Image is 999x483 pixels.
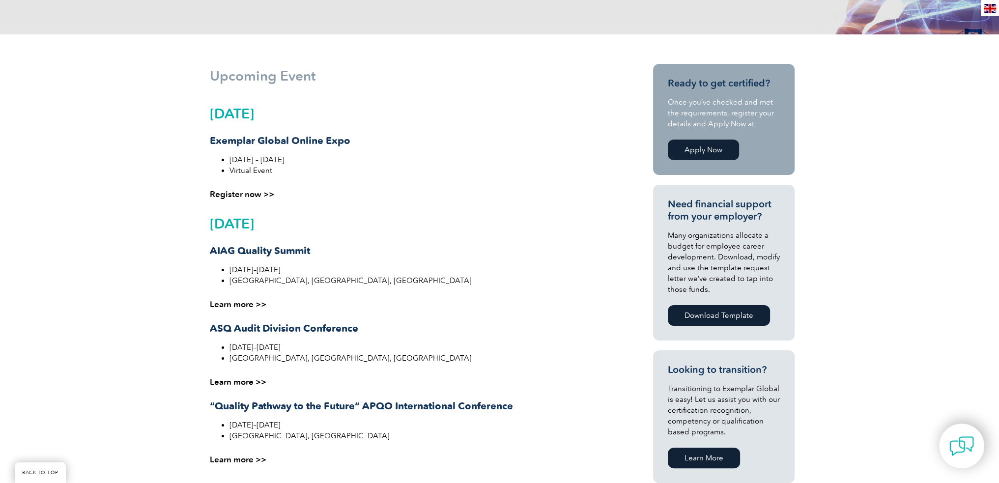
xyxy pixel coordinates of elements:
[15,462,66,483] a: BACK TO TOP
[668,97,780,129] p: Once you’ve checked and met the requirements, register your details and Apply Now at
[668,448,740,468] a: Learn More
[210,216,612,231] h2: [DATE]
[210,135,350,146] strong: Exemplar Global Online Expo
[210,106,612,121] h2: [DATE]
[229,353,612,364] li: [GEOGRAPHIC_DATA], [GEOGRAPHIC_DATA], [GEOGRAPHIC_DATA]
[668,140,739,160] a: Apply Now
[229,430,612,441] li: [GEOGRAPHIC_DATA], [GEOGRAPHIC_DATA]
[229,165,612,176] li: Virtual Event
[229,154,612,165] li: [DATE] – [DATE]
[229,275,612,286] li: [GEOGRAPHIC_DATA], [GEOGRAPHIC_DATA], [GEOGRAPHIC_DATA]
[668,305,770,326] a: Download Template
[229,264,612,275] li: [DATE]–[DATE]
[668,383,780,437] p: Transitioning to Exemplar Global is easy! Let us assist you with our certification recognition, c...
[210,377,266,387] a: Learn more >>
[984,4,996,13] img: en
[229,420,612,430] li: [DATE]–[DATE]
[210,299,266,309] a: Learn more >>
[668,364,780,376] h3: Looking to transition?
[949,434,974,458] img: contact-chat.png
[210,400,513,412] strong: “Quality Pathway to the Future” APQO International Conference
[210,322,358,334] strong: ASQ Audit Division Conference
[210,245,310,256] strong: AIAG Quality Summit
[210,455,266,464] a: Learn more >>
[668,230,780,295] p: Many organizations allocate a budget for employee career development. Download, modify and use th...
[668,77,780,89] h3: Ready to get certified?
[210,189,274,199] a: Register now >>
[668,198,780,223] h3: Need financial support from your employer?
[229,342,612,353] li: [DATE]–[DATE]
[210,69,613,83] h1: Upcoming Event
